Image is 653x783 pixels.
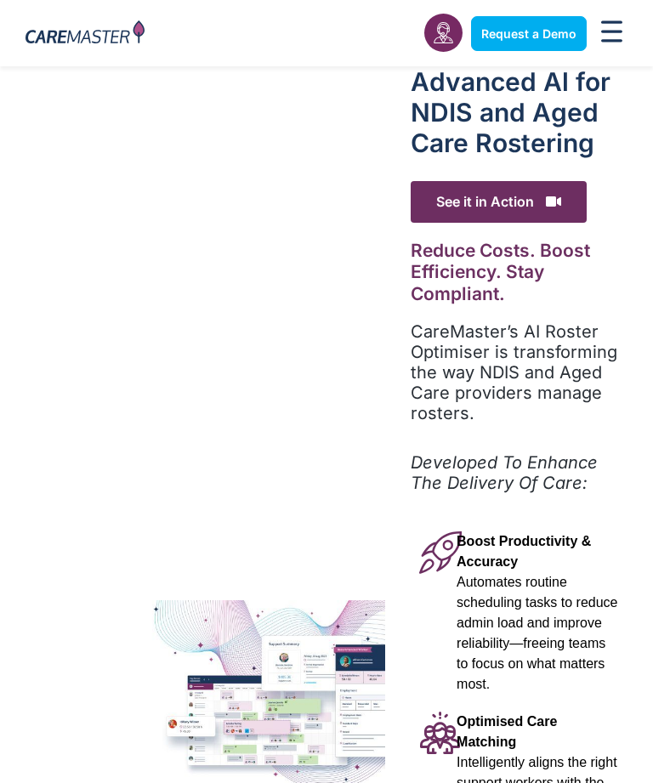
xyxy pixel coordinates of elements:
[411,452,598,493] em: Developed To Enhance The Delivery Of Care:
[457,534,591,569] span: Boost Productivity & Accuracy
[457,714,557,749] span: Optimised Care Matching
[411,321,627,423] p: CareMaster’s AI Roster Optimiser is transforming the way NDIS and Aged Care providers manage rost...
[481,26,576,41] span: Request a Demo
[411,66,627,158] h1: Advanced Al for NDIS and Aged Care Rostering
[411,181,587,223] span: See it in Action
[457,575,617,691] span: Automates routine scheduling tasks to reduce admin load and improve reliability—freeing teams to ...
[471,16,587,51] a: Request a Demo
[26,20,145,47] img: CareMaster Logo
[411,240,627,304] h2: Reduce Costs. Boost Efficiency. Stay Compliant.
[595,15,627,52] div: Menu Toggle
